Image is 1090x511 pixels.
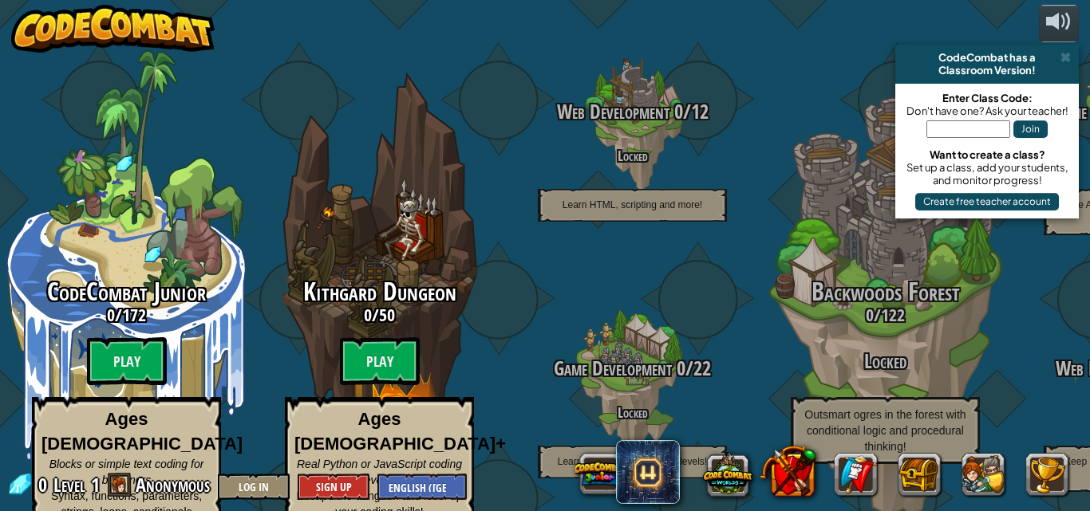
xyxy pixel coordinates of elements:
[669,98,683,125] span: 0
[107,303,115,327] span: 0
[506,358,759,379] h3: /
[218,474,290,500] button: Log In
[915,193,1059,210] button: Create free teacher account
[506,101,759,123] h3: /
[506,148,759,163] h4: Locked
[47,274,206,309] span: CodeCombat Junior
[903,161,1071,187] div: Set up a class, add your students, and monitor progress!
[506,405,759,420] h4: Locked
[91,472,100,497] span: 1
[672,355,685,382] span: 0
[902,51,1072,64] div: CodeCombat has a
[866,303,874,327] span: 0
[902,64,1072,77] div: Classroom Version!
[558,456,707,467] span: Learn how to build your own levels!
[11,5,215,53] img: CodeCombat - Learn how to code by playing a game
[557,98,669,125] span: Web Development
[294,409,506,454] strong: Ages [DEMOGRAPHIC_DATA]+
[554,355,672,382] span: Game Development
[691,98,709,125] span: 12
[379,303,395,327] span: 50
[303,274,456,309] span: Kithgard Dungeon
[903,104,1071,117] div: Don't have one? Ask your teacher!
[53,472,85,498] span: Level
[122,303,146,327] span: 172
[297,458,462,486] span: Real Python or JavaScript coding for everyone
[812,274,960,309] span: Backwoods Forest
[693,355,711,382] span: 22
[364,303,372,327] span: 0
[1039,5,1079,42] button: Adjust volume
[563,199,702,210] span: Learn HTML, scripting and more!
[41,409,243,454] strong: Ages [DEMOGRAPHIC_DATA]
[759,351,1012,372] h3: Locked
[136,472,210,497] span: Anonymous
[38,472,52,497] span: 0
[881,303,905,327] span: 122
[903,148,1071,161] div: Want to create a class?
[759,305,1012,324] h3: /
[298,474,369,500] button: Sign Up
[340,337,420,385] btn: Play
[253,305,506,324] h3: /
[49,458,204,486] span: Blocks or simple text coding for beginners
[1013,120,1048,138] button: Join
[87,337,167,385] btn: Play
[804,408,966,453] span: Outsmart ogres in the forest with conditional logic and procedural thinking!
[903,92,1071,104] div: Enter Class Code:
